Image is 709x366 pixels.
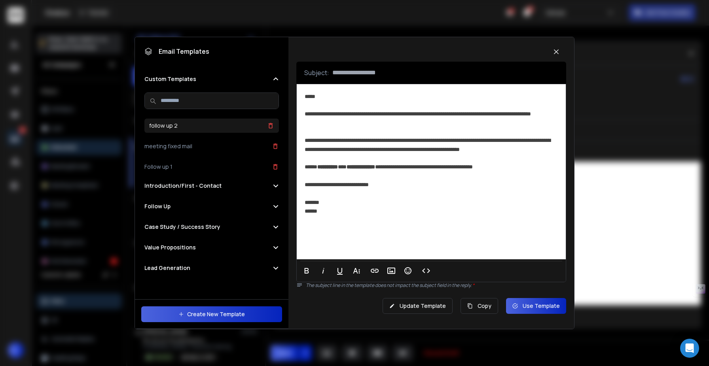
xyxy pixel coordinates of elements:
span: reply. [460,282,474,289]
button: Case Study / Success Story [144,223,279,231]
button: Follow Up [144,202,279,210]
button: Underline (⌘U) [332,263,347,279]
button: Insert Link (⌘K) [367,263,382,279]
button: Introduction/First - Contact [144,182,279,190]
button: Insert Image (⌘P) [384,263,399,279]
button: Use Template [506,298,566,314]
button: Update Template [383,298,453,314]
button: Lead Generation [144,264,279,272]
p: Subject: [304,68,329,77]
button: Emoticons [400,263,415,279]
p: The subject line in the template does not impact the subject field in the [306,282,566,289]
button: Create New Template [141,306,282,322]
button: More Text [349,263,364,279]
button: Copy [461,298,498,314]
div: Open Intercom Messenger [680,339,699,358]
button: Bold (⌘B) [299,263,314,279]
button: Italic (⌘I) [316,263,331,279]
button: Code View [419,263,434,279]
button: Value Propositions [144,243,279,251]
